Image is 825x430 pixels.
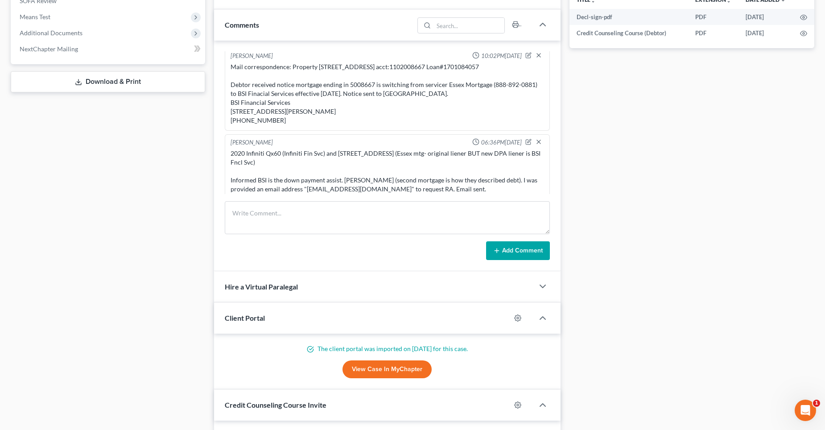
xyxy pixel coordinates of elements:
div: Mail correspondence: Property [STREET_ADDRESS] acct:1102008667 Loan#1701084057 Debtor received no... [231,62,544,125]
a: View Case in MyChapter [342,360,432,378]
div: 2020 Infiniti Qx60 (Infiniti Fin Svc) and [STREET_ADDRESS] (Essex mtg- original liener BUT new DP... [231,149,544,194]
p: The client portal was imported on [DATE] for this case. [225,344,550,353]
td: Decl-sign-pdf [569,9,688,25]
span: 06:36PM[DATE] [481,138,522,147]
span: 1 [813,400,820,407]
input: Search... [433,18,504,33]
button: Add Comment [486,241,550,260]
div: [PERSON_NAME] [231,52,273,61]
td: [DATE] [738,25,793,41]
td: Credit Counseling Course (Debtor) [569,25,688,41]
span: NextChapter Mailing [20,45,78,53]
iframe: Intercom live chat [795,400,816,421]
td: PDF [688,25,738,41]
td: PDF [688,9,738,25]
div: [PERSON_NAME] [231,138,273,147]
a: Download & Print [11,71,205,92]
span: Hire a Virtual Paralegal [225,282,298,291]
span: Credit Counseling Course Invite [225,401,326,409]
a: NextChapter Mailing [12,41,205,57]
td: [DATE] [738,9,793,25]
span: Comments [225,21,259,29]
span: Additional Documents [20,29,82,37]
span: 10:02PM[DATE] [481,52,522,60]
span: Means Test [20,13,50,21]
span: Client Portal [225,314,265,322]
